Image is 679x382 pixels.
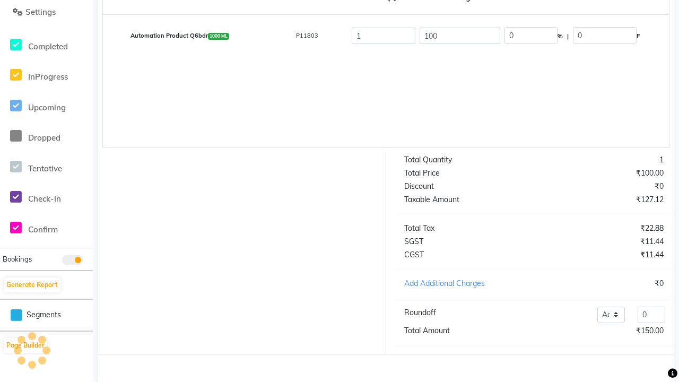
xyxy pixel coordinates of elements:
span: Segments [27,309,61,320]
div: SGST [396,236,534,247]
div: 1 [534,154,672,166]
span: Confirm [28,224,58,235]
div: CGST [396,249,534,261]
span: F [637,28,640,45]
span: | [567,28,569,45]
span: Check-In [28,194,61,204]
div: Roundoff [404,307,436,318]
div: Taxable Amount [396,194,534,205]
div: ₹11.44 [534,249,672,261]
div: ₹150.00 [534,325,672,336]
div: ₹0 [534,181,672,192]
div: Total Price [396,168,534,179]
button: Generate Report [4,277,60,292]
span: Bookings [3,255,32,263]
span: Dropped [28,133,60,143]
div: ₹127.12 [534,194,672,205]
div: Add Additional Charges [396,278,534,289]
span: 1000 ML [208,33,230,39]
a: Settings [3,6,90,19]
div: Discount [396,181,534,192]
div: Total Amount [396,325,534,336]
button: Page Builder [4,338,47,353]
span: Upcoming [28,102,66,112]
div: ₹11.44 [534,236,672,247]
div: ₹100.00 [534,168,672,179]
div: ₹22.88 [534,223,672,234]
span: Settings [25,7,56,17]
div: Total Tax [396,223,534,234]
div: ₹0 [534,278,672,289]
span: % [558,28,563,45]
span: Tentative [28,163,62,173]
div: Total Quantity [396,154,534,166]
div: Automation Product Q6bdr [95,25,265,47]
span: Completed [28,41,68,51]
div: P11803 [265,25,350,47]
span: InProgress [28,72,68,82]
